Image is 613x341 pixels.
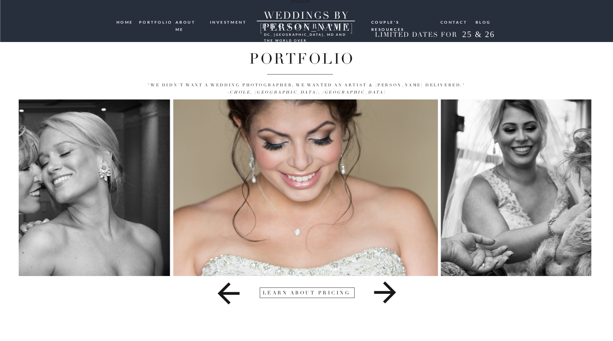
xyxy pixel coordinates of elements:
a: investment [210,19,247,25]
a: ABOUT ME [175,19,205,25]
h1: Portfolio [74,50,530,66]
h2: LIMITED DATES FOR [373,31,460,39]
i: -Chole, [GEOGRAPHIC_DATA], [GEOGRAPHIC_DATA] [227,90,386,95]
a: WEDDINGS BY [PERSON_NAME] [247,10,367,21]
a: HOME [116,19,134,25]
p: "We didn't want a wedding photographer, we wanted an artist & [PERSON_NAME] delivered." [48,82,565,96]
a: Couple's resources [371,19,434,24]
a: Contact [440,19,468,25]
a: portfolio [139,19,171,25]
a: blog [476,19,491,25]
h2: 25 & 26 [457,30,500,41]
h3: DC, [GEOGRAPHIC_DATA], md and the world over [264,32,348,37]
